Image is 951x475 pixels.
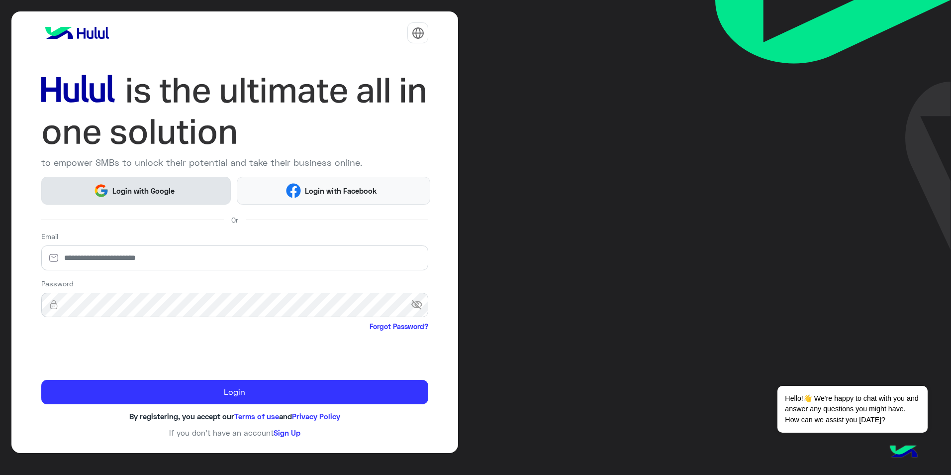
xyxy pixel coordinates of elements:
[41,70,429,152] img: hululLoginTitle_EN.svg
[237,177,430,204] button: Login with Facebook
[41,334,192,372] iframe: reCAPTCHA
[886,435,921,470] img: hulul-logo.png
[109,185,179,197] span: Login with Google
[234,412,279,421] a: Terms of use
[41,253,66,263] img: email
[41,177,231,204] button: Login with Google
[286,183,301,198] img: Facebook
[41,278,74,289] label: Password
[41,380,429,405] button: Login
[370,321,428,332] a: Forgot Password?
[411,296,429,314] span: visibility_off
[41,231,58,241] label: Email
[41,156,429,169] p: to empower SMBs to unlock their potential and take their business online.
[41,300,66,310] img: lock
[292,412,340,421] a: Privacy Policy
[412,27,424,39] img: tab
[41,428,429,437] h6: If you don’t have an account
[231,215,238,225] span: Or
[129,412,234,421] span: By registering, you accept our
[279,412,292,421] span: and
[274,428,300,437] a: Sign Up
[777,386,927,433] span: Hello!👋 We're happy to chat with you and answer any questions you might have. How can we assist y...
[94,183,108,198] img: Google
[41,23,113,43] img: logo
[301,185,380,197] span: Login with Facebook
